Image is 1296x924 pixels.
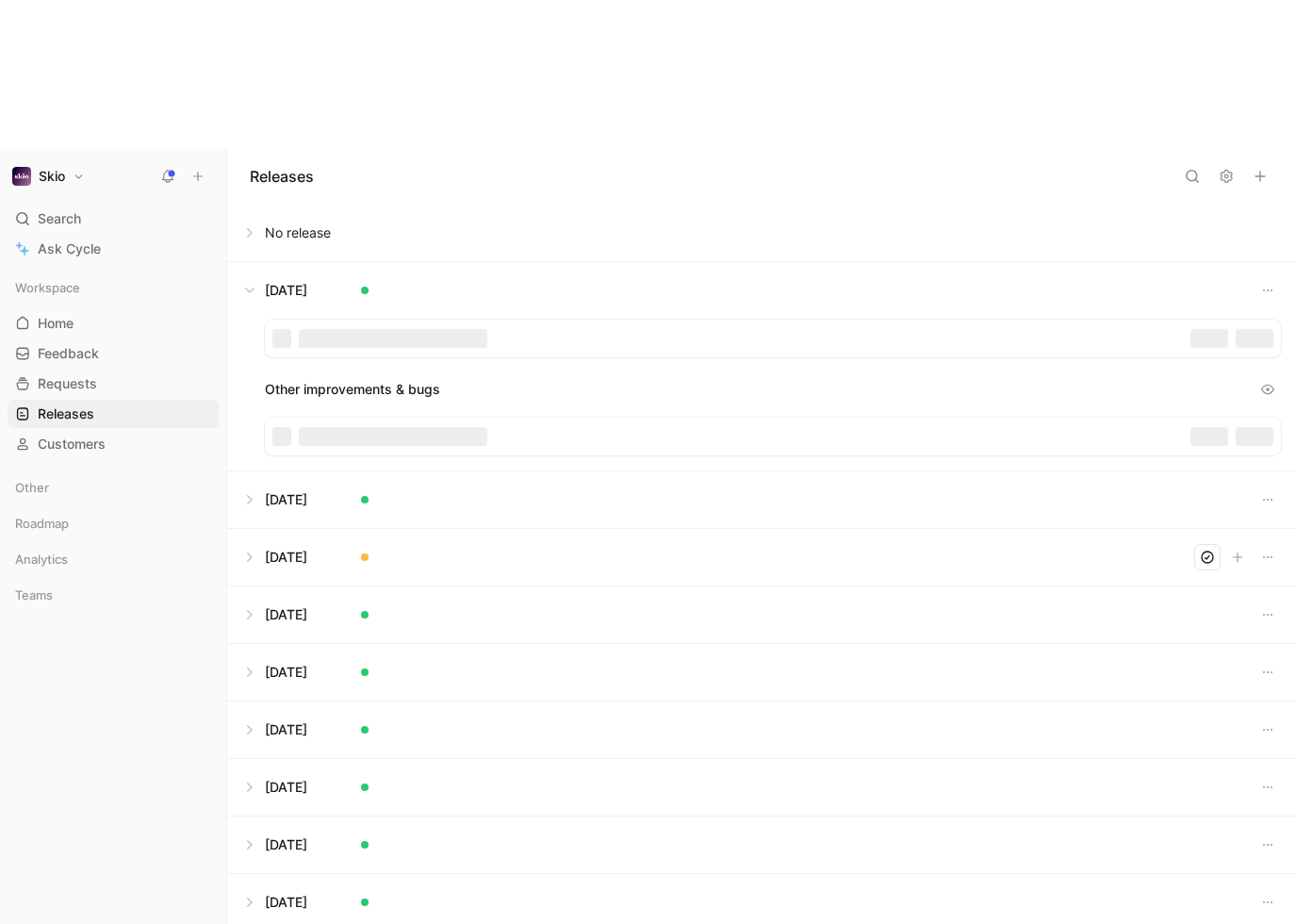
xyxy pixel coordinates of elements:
[15,278,80,297] span: Workspace
[8,581,219,615] div: Teams
[250,165,314,188] h1: Releases
[8,581,219,609] div: Teams
[38,238,101,260] span: Ask Cycle
[38,374,97,393] span: Requests
[8,430,219,458] a: Customers
[8,273,219,302] div: Workspace
[265,376,1281,403] div: Other improvements & bugs
[8,309,219,338] a: Home
[38,404,94,423] span: Releases
[8,370,219,398] a: Requests
[38,344,99,363] span: Feedback
[38,314,74,333] span: Home
[8,509,219,543] div: Roadmap
[38,435,106,454] span: Customers
[8,473,219,502] div: Other
[39,168,65,185] h1: Skio
[8,473,219,507] div: Other
[8,545,219,579] div: Analytics
[15,478,49,497] span: Other
[12,167,31,186] img: Skio
[15,550,68,569] span: Analytics
[8,545,219,573] div: Analytics
[8,235,219,263] a: Ask Cycle
[8,205,219,233] div: Search
[15,514,69,533] span: Roadmap
[38,207,81,230] span: Search
[8,163,90,190] button: SkioSkio
[8,339,219,368] a: Feedback
[8,509,219,537] div: Roadmap
[15,586,53,604] span: Teams
[8,400,219,428] a: Releases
